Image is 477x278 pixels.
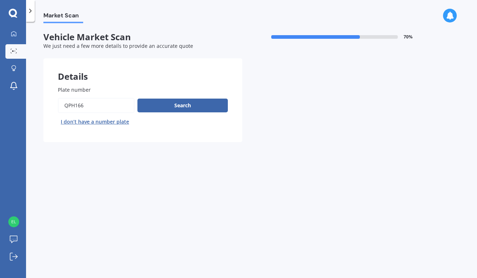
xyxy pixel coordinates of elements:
[137,99,228,112] button: Search
[58,98,135,113] input: Enter plate number
[43,58,242,80] div: Details
[43,42,193,49] span: We just need a few more details to provide an accurate quote
[43,12,83,22] span: Market Scan
[8,216,19,227] img: 0d83ca8cf5c3ee691349599800aa11ec
[58,116,132,128] button: I don’t have a number plate
[58,86,91,93] span: Plate number
[404,34,413,40] span: 70 %
[43,32,242,42] span: Vehicle Market Scan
